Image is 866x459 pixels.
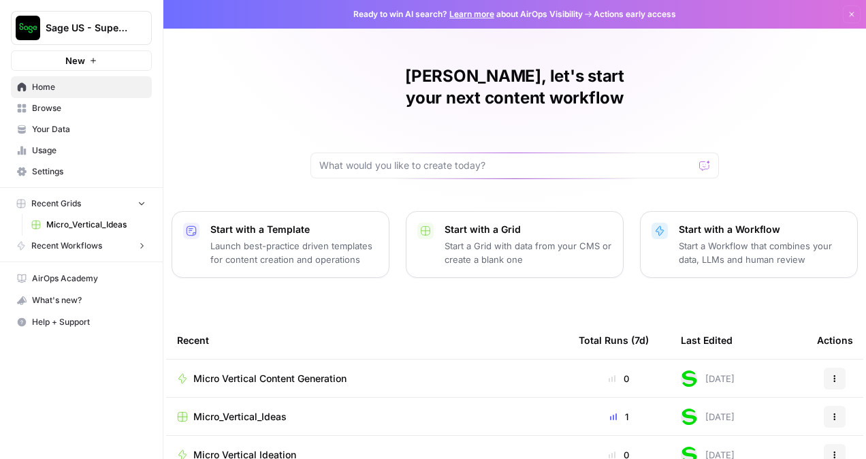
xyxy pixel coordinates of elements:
[310,65,719,109] h1: [PERSON_NAME], let's start your next content workflow
[16,16,40,40] img: Sage US - Super Marketer Logo
[32,165,146,178] span: Settings
[32,272,146,285] span: AirOps Academy
[46,21,128,35] span: Sage US - Super Marketer
[681,370,697,387] img: 2tjdtbkr969jgkftgy30i99suxv9
[449,9,494,19] a: Learn more
[12,290,151,311] div: What's new?
[32,81,146,93] span: Home
[32,123,146,136] span: Your Data
[177,372,557,385] a: Micro Vertical Content Generation
[32,316,146,328] span: Help + Support
[193,372,347,385] span: Micro Vertical Content Generation
[681,321,733,359] div: Last Edited
[579,321,649,359] div: Total Runs (7d)
[681,409,697,425] img: 2tjdtbkr969jgkftgy30i99suxv9
[65,54,85,67] span: New
[11,97,152,119] a: Browse
[177,321,557,359] div: Recent
[817,321,853,359] div: Actions
[640,211,858,278] button: Start with a WorkflowStart a Workflow that combines your data, LLMs and human review
[319,159,694,172] input: What would you like to create today?
[445,239,612,266] p: Start a Grid with data from your CMS or create a blank one
[353,8,583,20] span: Ready to win AI search? about AirOps Visibility
[11,118,152,140] a: Your Data
[11,193,152,214] button: Recent Grids
[32,144,146,157] span: Usage
[11,236,152,256] button: Recent Workflows
[25,214,152,236] a: Micro_Vertical_Ideas
[679,223,846,236] p: Start with a Workflow
[46,219,146,231] span: Micro_Vertical_Ideas
[11,140,152,161] a: Usage
[681,409,735,425] div: [DATE]
[11,289,152,311] button: What's new?
[193,410,287,424] span: Micro_Vertical_Ideas
[11,311,152,333] button: Help + Support
[31,197,81,210] span: Recent Grids
[210,239,378,266] p: Launch best-practice driven templates for content creation and operations
[681,370,735,387] div: [DATE]
[594,8,676,20] span: Actions early access
[11,50,152,71] button: New
[679,239,846,266] p: Start a Workflow that combines your data, LLMs and human review
[172,211,389,278] button: Start with a TemplateLaunch best-practice driven templates for content creation and operations
[11,76,152,98] a: Home
[11,161,152,183] a: Settings
[11,268,152,289] a: AirOps Academy
[445,223,612,236] p: Start with a Grid
[579,410,659,424] div: 1
[177,410,557,424] a: Micro_Vertical_Ideas
[31,240,102,252] span: Recent Workflows
[579,372,659,385] div: 0
[210,223,378,236] p: Start with a Template
[11,11,152,45] button: Workspace: Sage US - Super Marketer
[32,102,146,114] span: Browse
[406,211,624,278] button: Start with a GridStart a Grid with data from your CMS or create a blank one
